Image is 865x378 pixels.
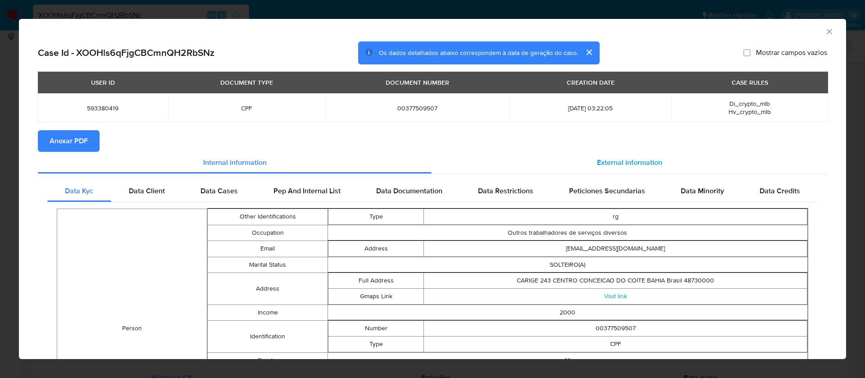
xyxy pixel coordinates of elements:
span: Data Documentation [376,186,442,196]
h2: Case Id - XOOHls6qFjgCBCmnQH2RbSNz [38,47,214,59]
span: Data Restrictions [478,186,533,196]
span: Anexar PDF [50,131,88,151]
td: Occupation [208,225,328,241]
button: Fechar a janela [825,27,833,35]
span: Os dados detalhados abaixo correspondem à data de geração do caso. [379,48,578,57]
td: 00377509507 [424,320,807,336]
td: rg [424,209,807,224]
button: Anexar PDF [38,130,100,152]
span: Peticiones Secundarias [569,186,645,196]
td: Full Address [328,273,424,288]
span: Di_crypto_mlb [729,99,770,108]
td: Gmaps Link [328,288,424,304]
div: Detailed info [38,152,827,173]
span: External information [597,157,662,168]
span: 00377509507 [336,104,498,112]
td: Outros trabalhadores de serviços diversos [328,225,807,241]
td: [EMAIL_ADDRESS][DOMAIN_NAME] [424,241,807,256]
span: Hv_crypto_mlb [728,107,771,116]
td: Address [208,273,328,305]
div: Detailed internal info [47,180,818,202]
td: Number [328,320,424,336]
td: 2000 [328,305,807,320]
div: DOCUMENT TYPE [215,75,278,90]
td: M [328,352,807,368]
span: Internal information [203,157,267,168]
td: Type [328,209,424,224]
div: DOCUMENT NUMBER [380,75,455,90]
td: Type [328,336,424,352]
td: Email [208,241,328,257]
td: Address [328,241,424,256]
div: USER ID [86,75,120,90]
span: Data Client [129,186,165,196]
span: Data Minority [681,186,724,196]
div: CASE RULES [726,75,774,90]
td: Income [208,305,328,320]
div: CREATION DATE [561,75,620,90]
input: Mostrar campos vazios [743,49,751,56]
td: SOLTEIRO(A) [328,257,807,273]
td: CARIGE 243 CENTRO CONCEICAO DO COITE BAHIA Brasil 48730000 [424,273,807,288]
button: cerrar [578,41,600,63]
td: Marital Status [208,257,328,273]
span: Data Cases [200,186,238,196]
td: Other Identifications [208,209,328,225]
div: closure-recommendation-modal [19,19,846,359]
span: CPF [179,104,315,112]
a: Visit link [604,291,627,301]
span: Mostrar campos vazios [756,48,827,57]
span: Pep And Internal List [273,186,341,196]
span: Data Credits [760,186,800,196]
span: [DATE] 03:22:05 [520,104,661,112]
td: Identification [208,320,328,352]
span: 593380419 [49,104,157,112]
td: Gender [208,352,328,368]
td: CPF [424,336,807,352]
span: Data Kyc [65,186,93,196]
